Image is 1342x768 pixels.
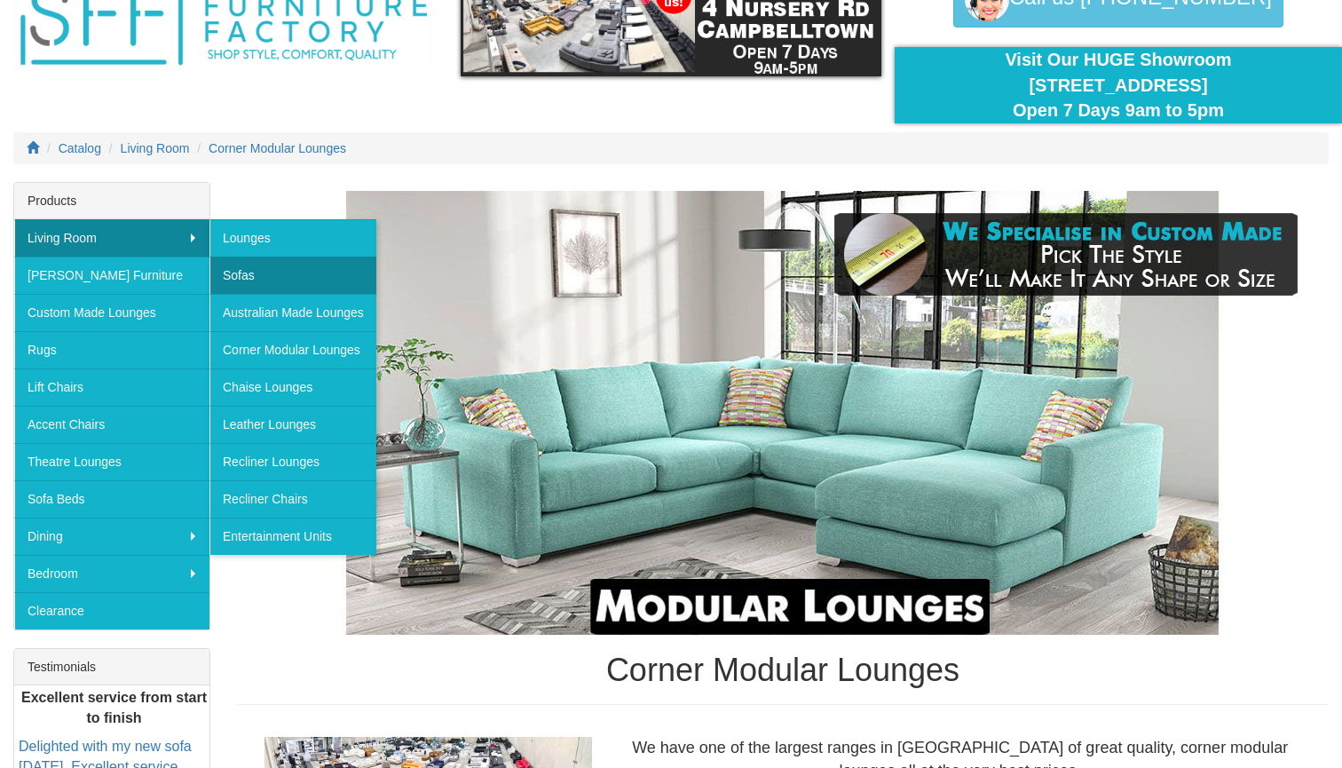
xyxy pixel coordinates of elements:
[14,406,209,443] a: Accent Chairs
[14,649,209,685] div: Testimonials
[14,183,209,219] div: Products
[908,47,1329,123] div: Visit Our HUGE Showroom [STREET_ADDRESS] Open 7 Days 9am to 5pm
[209,443,376,480] a: Recliner Lounges
[59,141,101,155] a: Catalog
[14,219,209,257] a: Living Room
[209,368,376,406] a: Chaise Lounges
[14,518,209,555] a: Dining
[209,518,376,555] a: Entertainment Units
[209,257,376,294] a: Sofas
[121,141,190,155] a: Living Room
[14,592,209,629] a: Clearance
[14,294,209,331] a: Custom Made Lounges
[21,690,207,725] b: Excellent service from start to finish
[250,191,1315,635] img: Corner Modular Lounges
[14,555,209,592] a: Bedroom
[14,331,209,368] a: Rugs
[209,294,376,331] a: Australian Made Lounges
[14,480,209,518] a: Sofa Beds
[237,653,1329,688] h1: Corner Modular Lounges
[209,406,376,443] a: Leather Lounges
[14,257,209,294] a: [PERSON_NAME] Furniture
[209,141,346,155] a: Corner Modular Lounges
[209,480,376,518] a: Recliner Chairs
[209,219,376,257] a: Lounges
[14,368,209,406] a: Lift Chairs
[14,443,209,480] a: Theatre Lounges
[209,331,376,368] a: Corner Modular Lounges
